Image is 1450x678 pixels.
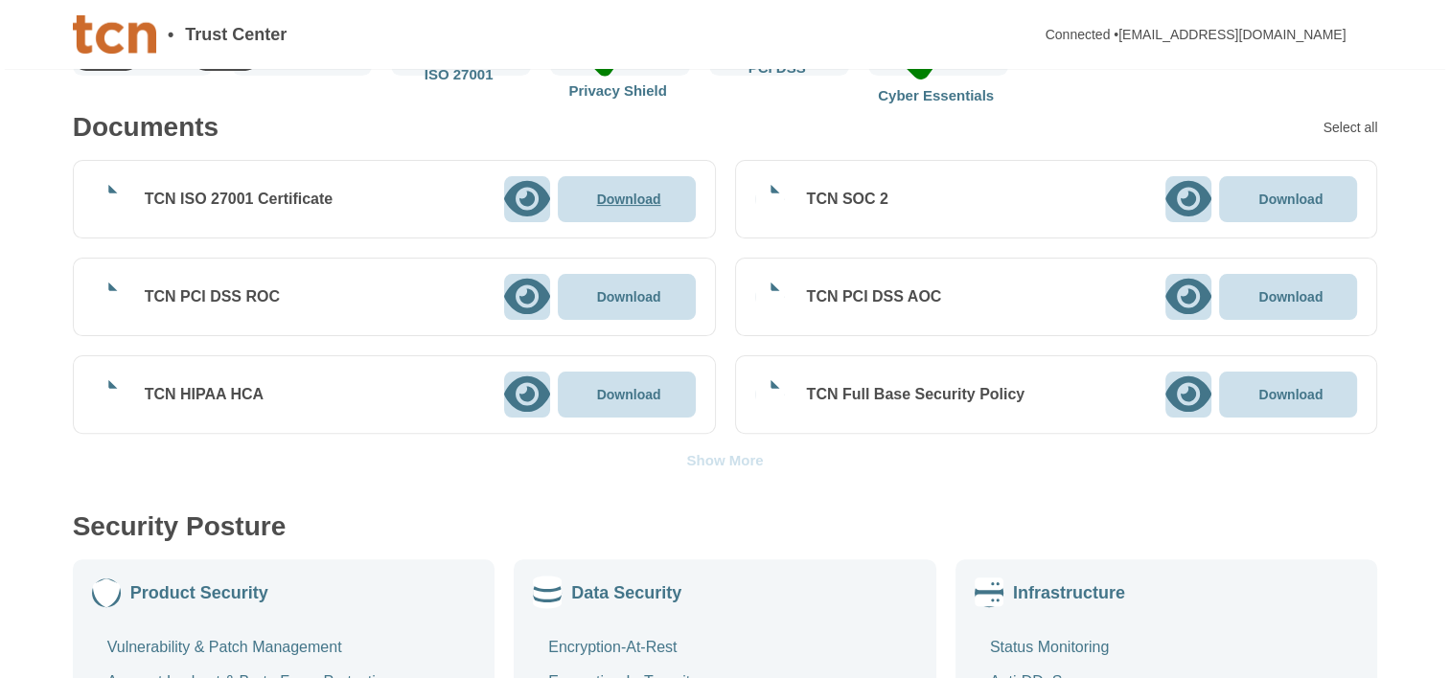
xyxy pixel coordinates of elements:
p: Download [1258,290,1323,304]
p: Download [597,290,661,304]
div: Infrastructure [1013,583,1125,602]
div: TCN HIPAA HCA [145,385,264,404]
div: Select all [1323,121,1378,134]
span: • [168,26,173,43]
div: TCN ISO 27001 Certificate [145,190,334,209]
div: Security Posture [73,513,287,540]
p: Download [1258,192,1323,206]
p: Download [1258,388,1323,401]
div: Show More [686,453,763,467]
p: Download [597,192,661,206]
div: Encryption-At-Rest [548,638,677,657]
div: TCN Full Base Security Policy [807,385,1025,404]
div: Data Security [571,583,681,602]
div: Status Monitoring [990,638,1110,657]
div: TCN SOC 2 [807,190,888,209]
div: Vulnerability & Patch Management [107,638,342,657]
p: Download [597,388,661,401]
div: Documents [73,114,219,141]
span: Trust Center [185,26,287,43]
div: Connected • [EMAIL_ADDRESS][DOMAIN_NAME] [1046,28,1346,41]
div: TCN PCI DSS AOC [807,287,942,306]
img: Company Banner [73,15,156,54]
div: Product Security [130,583,268,602]
div: TCN PCI DSS ROC [145,287,280,306]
